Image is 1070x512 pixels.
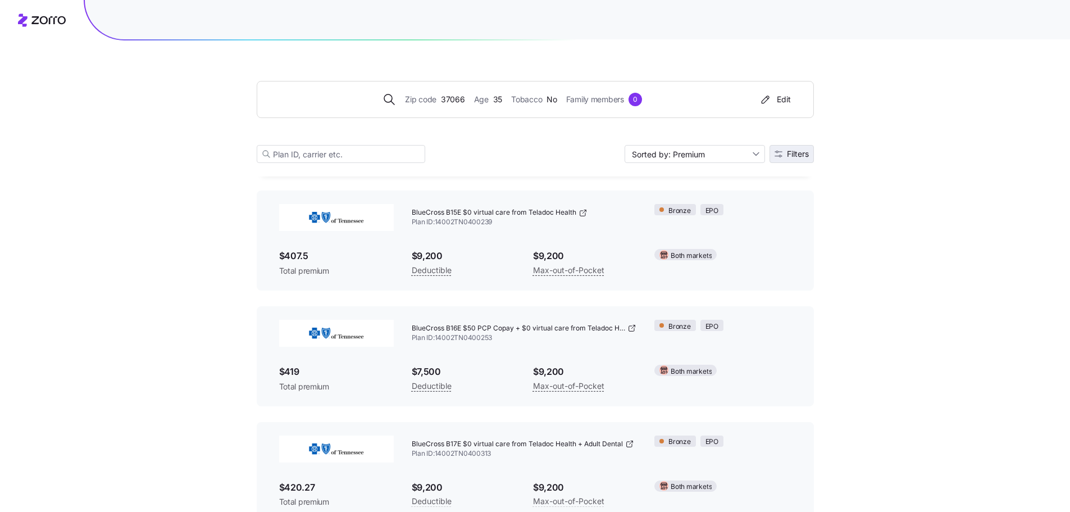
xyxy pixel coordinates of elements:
[705,206,718,216] span: EPO
[412,481,515,495] span: $9,200
[533,379,604,393] span: Max-out-of-Pocket
[668,437,691,447] span: Bronze
[412,324,626,333] span: BlueCross B16E $50 PCP Copay + $0 virtual care from Teladoc Health
[547,93,557,106] span: No
[412,264,452,277] span: Deductible
[279,249,394,263] span: $407.5
[412,218,637,227] span: Plan ID: 14002TN0400239
[770,145,814,163] button: Filters
[474,93,489,106] span: Age
[754,90,795,108] button: Edit
[533,365,636,379] span: $9,200
[629,93,642,106] div: 0
[787,150,809,158] span: Filters
[511,93,542,106] span: Tobacco
[493,93,502,106] span: 35
[412,365,515,379] span: $7,500
[279,365,394,379] span: $419
[671,366,712,377] span: Both markets
[412,208,576,218] span: BlueCross B15E $0 virtual care from Teladoc Health
[412,495,452,508] span: Deductible
[671,251,712,261] span: Both markets
[533,264,604,277] span: Max-out-of-Pocket
[705,437,718,447] span: EPO
[625,145,765,163] input: Sort by
[668,206,691,216] span: Bronze
[566,93,624,106] span: Family members
[671,482,712,492] span: Both markets
[412,333,637,343] span: Plan ID: 14002TN0400253
[412,439,623,449] span: BlueCross B17E $0 virtual care from Teladoc Health + Adult Dental
[279,481,394,495] span: $420.27
[279,204,394,231] img: BlueCross BlueShield of Tennessee
[279,320,394,347] img: BlueCross BlueShield of Tennessee
[279,381,394,392] span: Total premium
[405,93,436,106] span: Zip code
[279,265,394,277] span: Total premium
[412,449,637,459] span: Plan ID: 14002TN0400313
[759,94,791,105] div: Edit
[705,321,718,332] span: EPO
[279,436,394,463] img: BlueCross BlueShield of Tennessee
[533,249,636,263] span: $9,200
[257,145,425,163] input: Plan ID, carrier etc.
[668,321,691,332] span: Bronze
[412,249,515,263] span: $9,200
[279,496,394,508] span: Total premium
[533,481,636,495] span: $9,200
[412,379,452,393] span: Deductible
[533,495,604,508] span: Max-out-of-Pocket
[441,93,465,106] span: 37066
